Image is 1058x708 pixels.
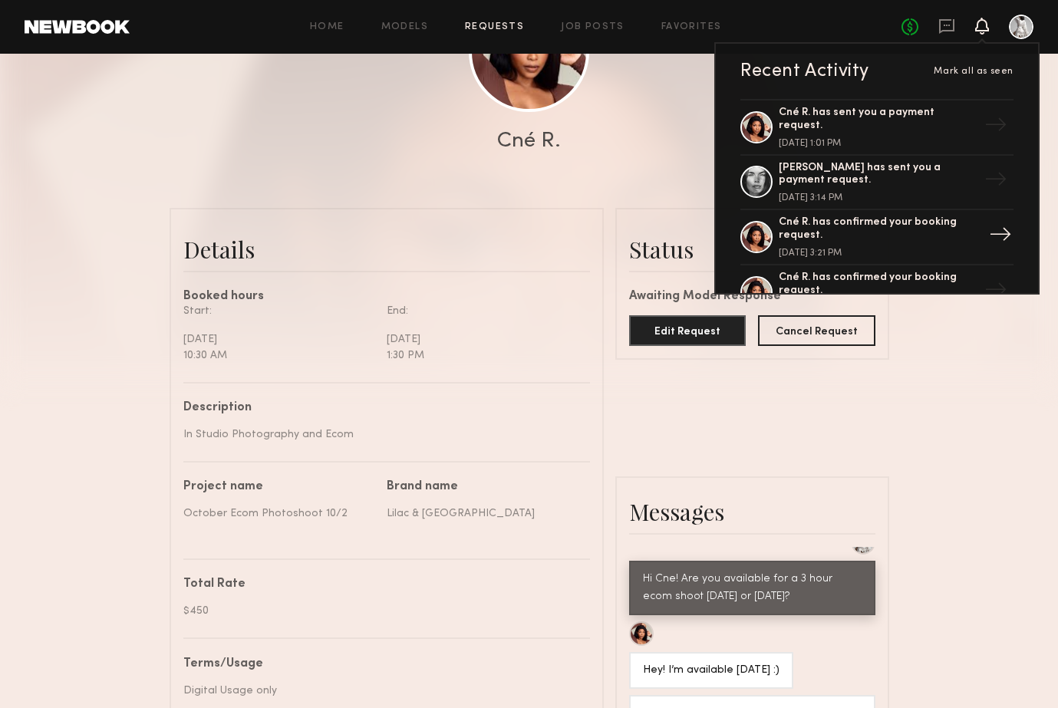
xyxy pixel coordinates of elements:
div: [DATE] [183,331,375,347]
div: Recent Activity [740,62,869,81]
a: Job Posts [561,22,625,32]
div: [PERSON_NAME] has sent you a payment request. [779,162,978,188]
a: Home [310,22,344,32]
a: Favorites [661,22,722,32]
div: October Ecom Photoshoot 10/2 [183,505,375,522]
div: Start: [183,303,375,319]
div: Details [183,234,590,265]
div: Project name [183,481,375,493]
div: [DATE] [387,331,578,347]
div: 1:30 PM [387,347,578,364]
a: Cné R. has confirmed your booking request.→ [740,265,1014,321]
div: Cné R. has confirmed your booking request. [779,216,978,242]
div: End: [387,303,578,319]
div: Hey! I’m available [DATE] :) [643,662,779,680]
div: Lilac & [GEOGRAPHIC_DATA] [387,505,578,522]
div: 10:30 AM [183,347,375,364]
button: Cancel Request [758,315,875,346]
div: Cné R. has sent you a payment request. [779,107,978,133]
div: → [978,272,1014,312]
div: Booked hours [183,291,590,303]
div: [DATE] 1:01 PM [779,139,978,148]
div: → [978,107,1014,147]
div: Terms/Usage [183,658,578,670]
div: Total Rate [183,578,578,591]
div: In Studio Photography and Ecom [183,426,578,443]
a: [PERSON_NAME] has sent you a payment request.[DATE] 3:14 PM→ [740,156,1014,211]
div: → [983,217,1018,257]
div: Cné R. has confirmed your booking request. [779,272,978,298]
a: Cné R. has sent you a payment request.[DATE] 1:01 PM→ [740,99,1014,156]
div: Hi Cne! Are you available for a 3 hour ecom shoot [DATE] or [DATE]? [643,571,862,606]
div: Messages [629,496,875,527]
div: [DATE] 3:21 PM [779,249,978,258]
div: Status [629,234,875,265]
a: Models [381,22,428,32]
div: Awaiting Model Response [629,291,875,303]
a: Cné R. has confirmed your booking request.[DATE] 3:21 PM→ [740,210,1014,265]
button: Edit Request [629,315,747,346]
span: Mark all as seen [934,67,1014,76]
div: Cné R. [497,130,561,152]
div: [DATE] 3:14 PM [779,193,978,203]
div: Digital Usage only [183,683,578,699]
div: Brand name [387,481,578,493]
a: Requests [465,22,524,32]
div: $450 [183,603,578,619]
div: → [978,162,1014,202]
div: Description [183,402,578,414]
